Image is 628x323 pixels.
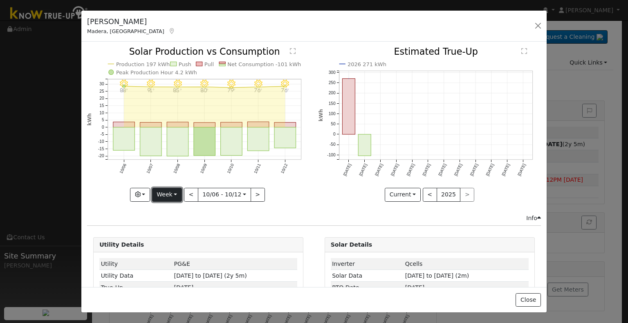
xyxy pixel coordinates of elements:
text: kWh [87,114,92,126]
i: 10/10 - Clear [227,80,235,88]
text: 150 [328,101,335,106]
text: [DATE] [453,163,463,177]
rect: onclick="" [167,127,188,156]
text: 2026 271 kWh [348,61,386,67]
h5: [PERSON_NAME] [87,16,175,27]
i: 10/11 - Clear [254,80,262,88]
text: 10/06 [119,163,128,174]
text: 10/10 [227,163,235,174]
text: 300 [328,70,335,75]
span: ID: 1524, authorized: 09/03/25 [405,261,423,267]
text: -100 [327,153,336,157]
span: Madera, [GEOGRAPHIC_DATA] [87,28,164,34]
span: ID: 16925976, authorized: 06/03/25 [174,261,190,267]
rect: onclick="" [194,127,215,156]
circle: onclick="" [177,86,179,88]
p: 88° [117,88,131,92]
p: 76° [251,88,265,92]
text:  [290,48,296,55]
circle: onclick="" [231,87,232,89]
rect: onclick="" [274,127,296,148]
i: 10/08 - Clear [174,80,182,88]
rect: onclick="" [113,127,135,151]
button: > [251,188,265,202]
text: -50 [329,143,335,147]
text: 10/07 [146,163,154,174]
text: [DATE] [374,163,384,177]
i: 10/09 - Clear [201,80,209,88]
circle: onclick="" [204,86,205,88]
text: [DATE] [406,163,415,177]
rect: onclick="" [140,123,162,127]
p: 85° [170,88,185,92]
span: [DATE] to [DATE] (2y 5m) [174,272,247,279]
td: True-Up [99,282,173,294]
p: 79° [224,88,238,92]
i: 10/06 - Clear [120,80,128,88]
rect: onclick="" [248,127,269,151]
text: [DATE] [485,163,495,177]
text: [DATE] [342,163,352,177]
td: [DATE] [173,282,297,294]
text: Peak Production Hour 4.2 kWh [116,69,197,76]
rect: onclick="" [342,79,355,135]
rect: onclick="" [221,123,242,127]
text: 10/11 [253,163,262,174]
text: Production 197 kWh [116,61,170,67]
text: 10/09 [200,163,208,174]
td: Utility Data [99,270,173,282]
button: 10/06 - 10/12 [198,188,251,202]
text: [DATE] [422,163,431,177]
p: 91° [144,88,158,92]
button: Week [152,188,182,202]
text: 10/08 [173,163,181,174]
text: 30 [99,82,104,87]
strong: Solar Details [331,241,372,248]
rect: onclick="" [358,134,371,156]
rect: onclick="" [113,122,135,127]
rect: onclick="" [274,123,296,127]
text: 5 [102,118,104,123]
p: 80° [197,88,212,92]
text: [DATE] [517,163,527,177]
text: Solar Production vs Consumption [129,47,280,57]
p: 76° [278,88,292,92]
text: [DATE] [469,163,479,177]
text: [DATE] [501,163,511,177]
a: Map [168,28,176,34]
button: 2025 [437,188,461,202]
rect: onclick="" [194,123,215,127]
text: -20 [98,154,104,158]
button: Current [385,188,421,202]
button: Close [516,293,541,307]
text: 10/12 [280,163,289,174]
text: 15 [99,104,104,108]
circle: onclick="" [347,77,350,80]
rect: onclick="" [140,127,162,156]
text: 0 [102,125,104,129]
text: 200 [328,91,335,96]
text: kWh [318,109,324,122]
circle: onclick="" [150,86,152,88]
text: [DATE] [437,163,447,177]
span: [DATE] [405,284,425,291]
text: 0 [333,132,335,137]
text:  [521,48,527,55]
text: [DATE] [390,163,400,177]
text: Estimated True-Up [394,47,478,57]
circle: onclick="" [285,86,286,87]
td: PTO Date [331,282,404,294]
td: Solar Data [331,270,404,282]
i: 10/07 - Clear [147,80,155,88]
text: [DATE] [358,163,368,177]
rect: onclick="" [248,122,269,127]
rect: onclick="" [221,127,242,156]
div: Info [526,214,541,223]
text: 100 [328,111,335,116]
text: 10 [99,111,104,115]
button: < [423,188,437,202]
circle: onclick="" [123,85,125,87]
text: 50 [331,122,336,126]
text: 250 [328,81,335,85]
text: Push [179,61,191,67]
